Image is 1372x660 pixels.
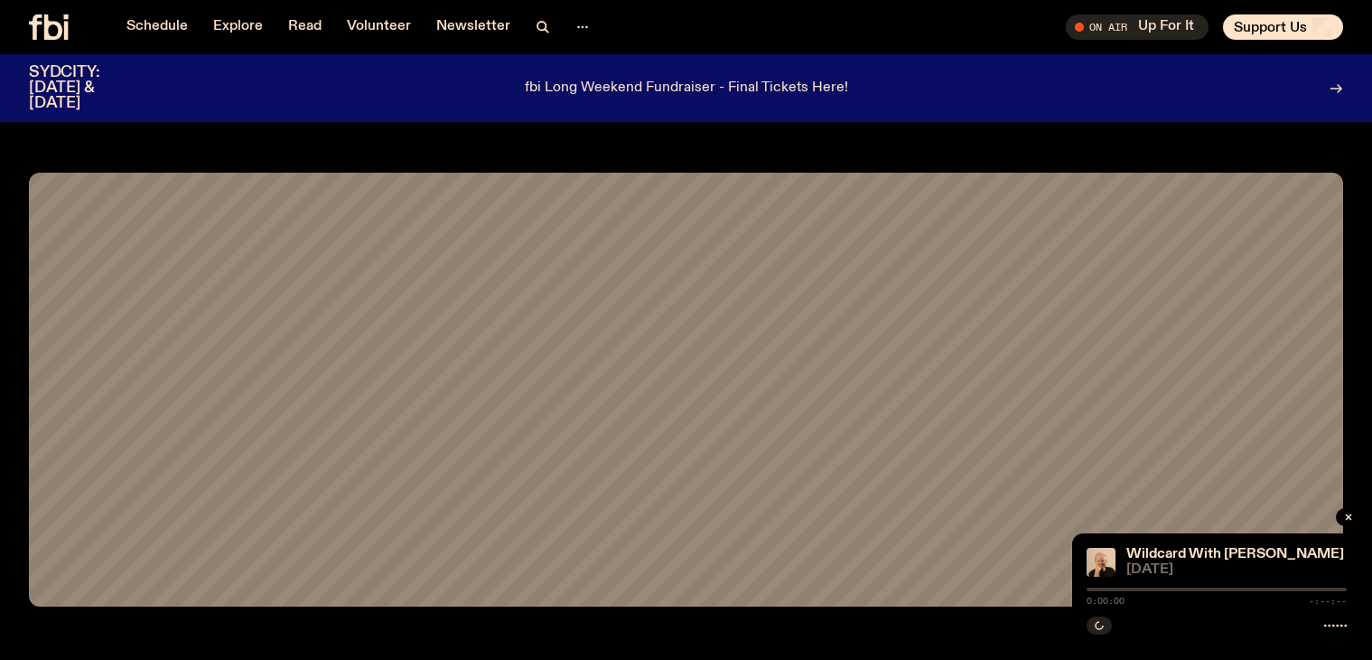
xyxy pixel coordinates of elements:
img: Stuart is smiling charmingly, wearing a black t-shirt against a stark white background. [1087,548,1115,577]
a: Wildcard With [PERSON_NAME] [1126,547,1344,561]
a: Read [277,14,332,40]
span: [DATE] [1126,563,1347,577]
h3: SYDCITY: [DATE] & [DATE] [29,65,145,111]
a: Volunteer [336,14,422,40]
span: 0:00:00 [1087,597,1125,606]
span: Support Us [1234,19,1307,35]
a: Explore [202,14,274,40]
button: Support Us [1223,14,1343,40]
button: On AirUp For It [1066,14,1209,40]
a: Newsletter [425,14,521,40]
p: fbi Long Weekend Fundraiser - Final Tickets Here! [525,80,848,97]
span: -:--:-- [1309,597,1347,606]
a: Schedule [116,14,199,40]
